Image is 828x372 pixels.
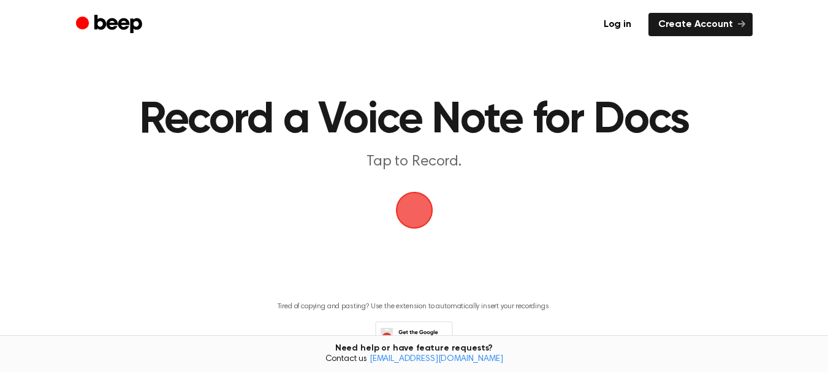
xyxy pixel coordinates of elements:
[7,354,821,365] span: Contact us
[132,98,696,142] h1: Record a Voice Note for Docs
[370,355,503,363] a: [EMAIL_ADDRESS][DOMAIN_NAME]
[594,13,641,36] a: Log in
[179,152,650,172] p: Tap to Record.
[648,13,753,36] a: Create Account
[278,302,551,311] p: Tired of copying and pasting? Use the extension to automatically insert your recordings.
[76,13,145,37] a: Beep
[396,192,433,229] img: Beep Logo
